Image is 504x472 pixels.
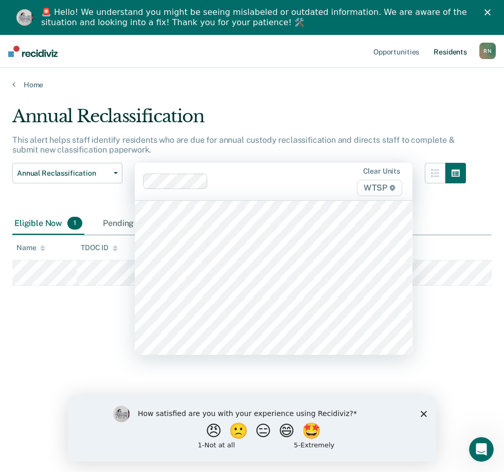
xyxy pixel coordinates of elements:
[101,213,156,235] div: Pending1
[479,43,496,59] button: RN
[469,437,494,462] iframe: Intercom live chat
[363,167,401,176] div: Clear units
[12,135,455,155] p: This alert helps staff identify residents who are due for annual custody reclassification and dir...
[357,180,402,196] span: WTSP
[8,46,58,57] img: Recidiviz
[68,395,436,462] iframe: Survey by Kim from Recidiviz
[484,9,495,15] div: Close
[12,106,466,135] div: Annual Reclassification
[479,43,496,59] div: R N
[12,213,84,235] div: Eligible Now1
[431,35,469,68] a: Residents
[16,243,45,252] div: Name
[17,169,110,178] span: Annual Reclassification
[67,217,82,230] span: 1
[12,80,492,89] a: Home
[12,163,122,183] button: Annual Reclassification
[41,7,471,28] div: 🚨 Hello! We understand you might be seeing mislabeled or outdated information. We are aware of th...
[371,35,421,68] a: Opportunities
[81,243,118,252] div: TDOC ID
[16,9,33,26] img: Profile image for Kim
